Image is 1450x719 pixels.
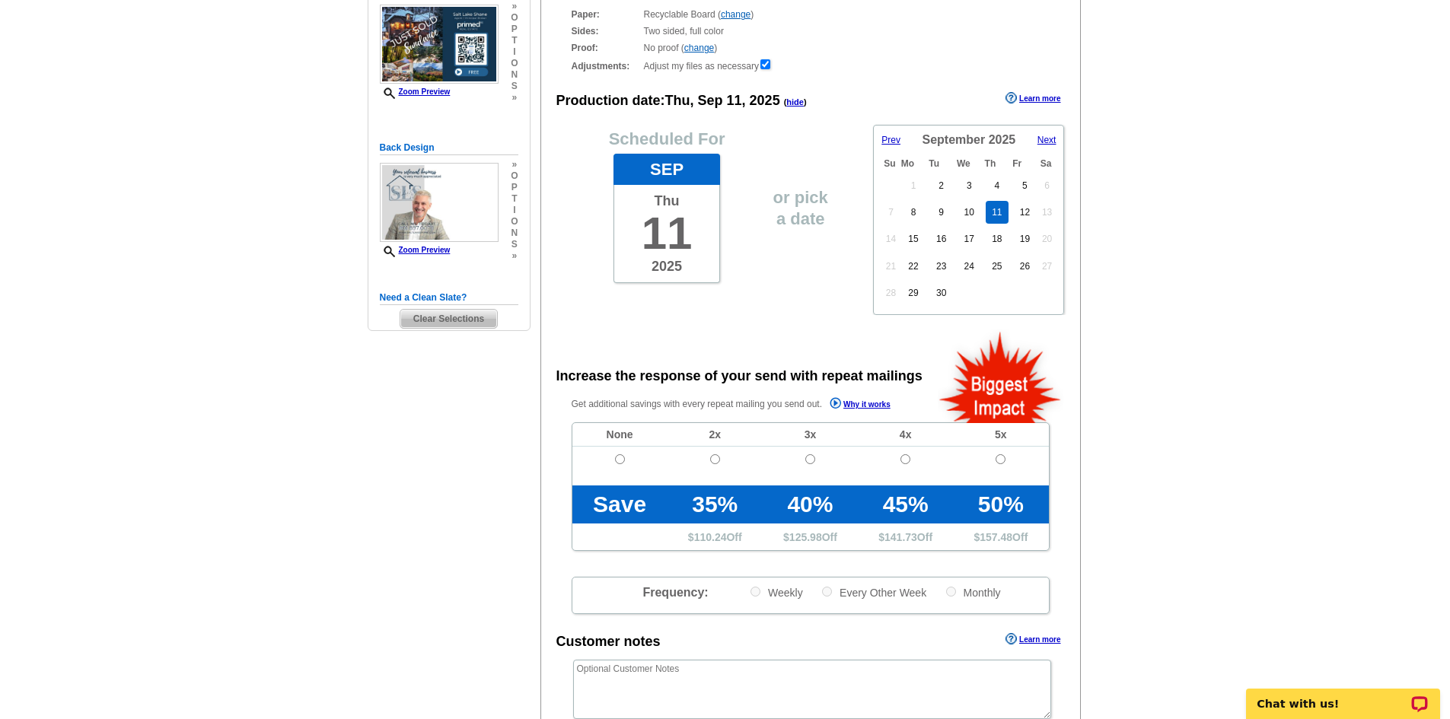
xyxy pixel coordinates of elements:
a: 11 [986,201,1008,224]
a: 2 [932,174,950,197]
strong: Proof: [572,41,639,55]
span: n [511,227,518,239]
span: » [511,250,518,262]
label: Weekly [749,585,803,600]
a: 10 [958,201,980,224]
span: » [511,92,518,103]
span: o [511,58,518,69]
span: o [511,216,518,227]
img: small-thumb.jpg [380,163,499,242]
td: None [572,423,668,447]
td: $ Off [858,523,953,550]
span: t [511,35,518,46]
span: 27 [1042,261,1052,272]
span: 2025 [614,258,719,282]
p: Scheduled For [572,132,763,146]
span: Tuesday [929,158,939,169]
span: i [511,46,518,58]
a: 15 [902,227,924,250]
span: 20 [1042,234,1052,244]
td: 5x [953,423,1048,447]
td: 50% [953,485,1048,523]
span: Frequency: [642,586,708,599]
h5: Need a Clean Slate? [380,291,518,305]
span: 2025 [750,93,780,108]
iframe: LiveChat chat widget [1236,671,1450,719]
strong: Paper: [572,8,639,21]
a: 29 [902,282,924,304]
span: Thu [614,185,719,209]
span: 157.48 [980,531,1012,543]
input: Monthly [946,587,956,597]
a: Why it works [830,397,891,413]
span: 11 [614,209,719,258]
a: Next [1021,133,1056,147]
div: Adjust my files as necessary [572,58,1050,73]
span: Clear Selections [400,310,497,328]
a: Zoom Preview [380,246,451,254]
strong: Sides: [572,24,639,38]
label: Monthly [945,585,1001,600]
a: 26 [1014,255,1036,278]
span: » [511,159,518,170]
input: Weekly [750,587,760,597]
span: 21 [886,261,896,272]
div: Two sided, full color [572,24,1050,38]
a: 19 [1014,227,1036,250]
td: 45% [858,485,953,523]
a: hide [786,97,804,107]
a: Prev [881,133,916,147]
p: Get additional savings with every repeat mailing you send out. [572,396,923,413]
td: Save [572,485,668,523]
img: small-thumb.jpg [380,5,499,84]
td: 3x [763,423,858,447]
a: Zoom Preview [380,87,451,96]
span: 125.98 [789,531,822,543]
span: o [511,12,518,24]
a: Learn more [1005,92,1060,104]
span: Prev [881,135,900,145]
span: 11, [727,93,746,108]
span: Monday [901,158,914,169]
span: 13 [1042,207,1052,218]
a: 30 [930,282,952,304]
span: n [511,69,518,81]
a: 25 [986,255,1008,278]
span: i [511,205,518,216]
span: Thursday [985,158,996,169]
span: Thu, [665,93,694,108]
span: Sep [698,93,723,108]
a: 23 [930,255,952,278]
a: 12 [1014,201,1036,224]
span: » [511,1,518,12]
span: 1 [911,180,916,191]
span: 7 [888,207,894,218]
td: 40% [763,485,858,523]
td: 2x [668,423,763,447]
span: Sunday [884,158,895,169]
div: Production date: [556,91,807,111]
a: 3 [961,174,978,197]
div: Recyclable Board ( ) [572,8,1050,21]
span: p [511,182,518,193]
td: 4x [858,423,953,447]
span: ( ) [784,97,807,107]
a: 22 [902,255,924,278]
a: 18 [986,227,1008,250]
span: September [922,133,985,146]
span: s [511,239,518,250]
a: 5 [1016,174,1034,197]
input: Every Other Week [822,587,832,597]
span: or pick a date [763,180,839,237]
span: 6 [1044,180,1050,191]
span: 110.24 [694,531,727,543]
div: Customer notes [556,632,661,652]
td: $ Off [953,523,1048,550]
a: change [684,43,714,53]
a: 8 [905,201,923,224]
label: Every Other Week [821,585,926,600]
a: 24 [958,255,980,278]
h5: Back Design [380,141,518,155]
div: Increase the response of your send with repeat mailings [556,366,923,387]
